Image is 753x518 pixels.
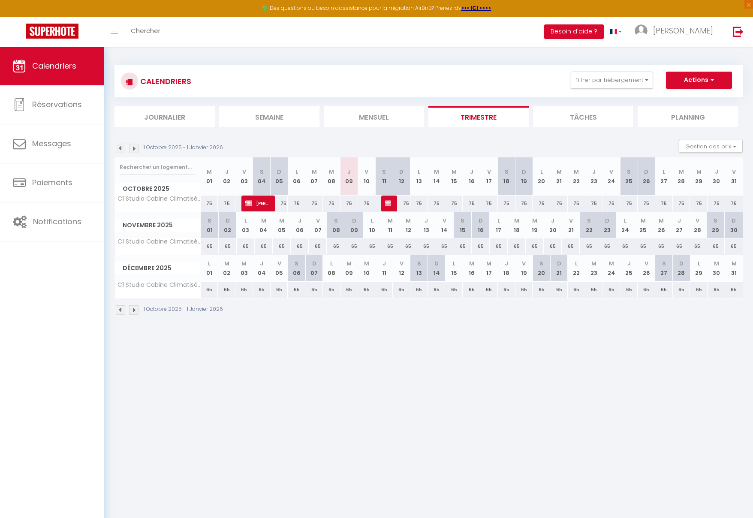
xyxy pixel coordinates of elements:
[634,212,652,238] th: 25
[271,157,288,196] th: 05
[550,157,568,196] th: 21
[585,196,603,211] div: 75
[480,255,498,281] th: 17
[334,217,338,225] abbr: S
[340,255,358,281] th: 09
[732,168,736,176] abbr: V
[224,259,229,268] abbr: M
[226,217,230,225] abbr: D
[393,196,410,211] div: 75
[515,282,533,298] div: 65
[277,168,281,176] abbr: D
[679,140,743,153] button: Gestion des prix
[732,259,737,268] abbr: M
[598,238,616,254] div: 65
[635,24,648,37] img: ...
[690,157,708,196] th: 29
[201,196,218,211] div: 75
[679,168,684,176] abbr: M
[443,217,446,225] abbr: V
[393,157,410,196] th: 12
[435,212,453,238] th: 14
[381,238,399,254] div: 65
[329,168,334,176] abbr: M
[708,157,725,196] th: 30
[620,196,638,211] div: 75
[463,255,480,281] th: 16
[644,168,648,176] abbr: D
[655,255,673,281] th: 27
[562,212,580,238] th: 21
[399,168,404,176] abbr: D
[327,212,345,238] th: 08
[400,259,404,268] abbr: V
[679,259,684,268] abbr: D
[375,282,393,298] div: 65
[725,157,743,196] th: 31
[461,217,464,225] abbr: S
[323,255,340,281] th: 08
[472,212,490,238] th: 16
[461,4,491,12] strong: >>> ICI <<<<
[358,157,376,196] th: 10
[497,217,500,225] abbr: L
[418,168,420,176] abbr: L
[706,238,724,254] div: 65
[208,217,211,225] abbr: S
[533,196,550,211] div: 75
[655,196,673,211] div: 75
[498,282,515,298] div: 65
[260,259,263,268] abbr: J
[522,259,526,268] abbr: V
[393,282,410,298] div: 65
[253,255,271,281] th: 04
[463,157,480,196] th: 16
[375,157,393,196] th: 11
[592,168,596,176] abbr: J
[305,282,323,298] div: 65
[340,196,358,211] div: 75
[271,196,288,211] div: 75
[624,217,626,225] abbr: L
[568,255,585,281] th: 22
[505,168,509,176] abbr: S
[323,196,340,211] div: 75
[678,217,681,225] abbr: J
[298,217,301,225] abbr: J
[605,217,609,225] abbr: D
[539,259,543,268] abbr: S
[732,217,736,225] abbr: D
[515,157,533,196] th: 19
[385,195,391,211] span: [PERSON_NAME]
[480,282,498,298] div: 65
[602,196,620,211] div: 75
[696,168,702,176] abbr: M
[323,157,340,196] th: 08
[32,138,71,149] span: Messages
[218,196,235,211] div: 75
[207,168,212,176] abbr: M
[725,238,743,254] div: 65
[620,255,638,281] th: 25
[469,259,474,268] abbr: M
[514,217,519,225] abbr: M
[428,196,446,211] div: 75
[568,157,585,196] th: 22
[295,168,298,176] abbr: L
[725,212,743,238] th: 30
[260,168,264,176] abbr: S
[445,282,463,298] div: 65
[219,238,237,254] div: 65
[508,212,526,238] th: 18
[505,259,508,268] abbr: J
[381,212,399,238] th: 11
[515,255,533,281] th: 19
[219,106,319,127] li: Semaine
[544,212,562,238] th: 20
[241,259,247,268] abbr: M
[690,196,708,211] div: 75
[115,219,200,232] span: Novembre 2025
[410,255,428,281] th: 13
[340,157,358,196] th: 09
[662,259,666,268] abbr: S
